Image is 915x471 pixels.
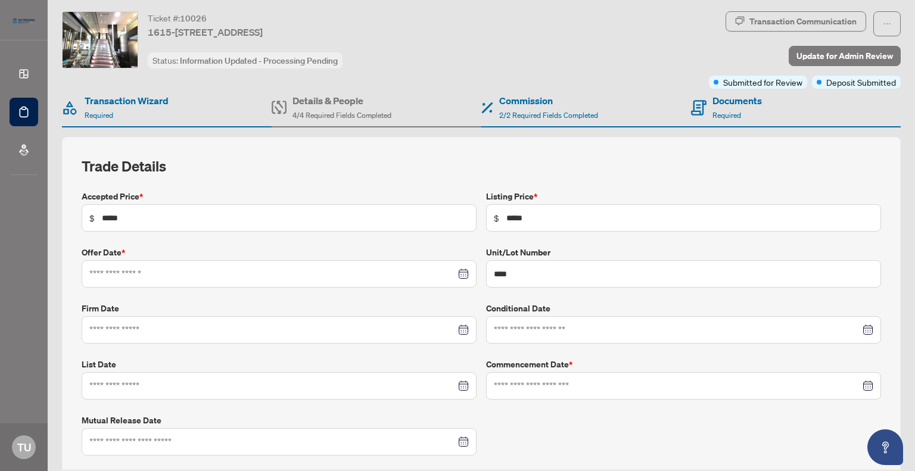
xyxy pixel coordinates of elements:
h4: Commission [499,93,598,108]
div: Ticket #: [148,11,207,25]
h2: Trade Details [82,157,881,176]
span: $ [89,211,95,224]
button: Open asap [867,429,903,465]
label: Commencement Date [486,358,881,371]
span: Required [85,111,113,120]
span: Submitted for Review [723,76,802,89]
span: 4/4 Required Fields Completed [292,111,391,120]
h4: Details & People [292,93,391,108]
span: Required [712,111,741,120]
div: Status: [148,52,343,68]
label: Listing Price [486,190,881,203]
span: ellipsis [883,20,891,28]
h4: Transaction Wizard [85,93,169,108]
label: Unit/Lot Number [486,246,881,259]
label: Accepted Price [82,190,477,203]
span: TU [17,439,31,456]
div: Transaction Communication [749,12,857,31]
span: Information Updated - Processing Pending [180,55,338,66]
button: Transaction Communication [726,11,866,32]
span: 1615-[STREET_ADDRESS] [148,25,263,39]
img: logo [10,15,38,27]
label: Offer Date [82,246,477,259]
span: 2/2 Required Fields Completed [499,111,598,120]
img: IMG-C12348875_1.jpg [63,12,138,68]
label: List Date [82,358,477,371]
span: Update for Admin Review [796,46,893,65]
label: Mutual Release Date [82,414,477,427]
span: Deposit Submitted [826,76,896,89]
button: Update for Admin Review [789,46,901,66]
label: Firm Date [82,302,477,315]
h4: Documents [712,93,762,108]
span: $ [494,211,499,224]
label: Conditional Date [486,302,881,315]
span: 10026 [180,13,207,24]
